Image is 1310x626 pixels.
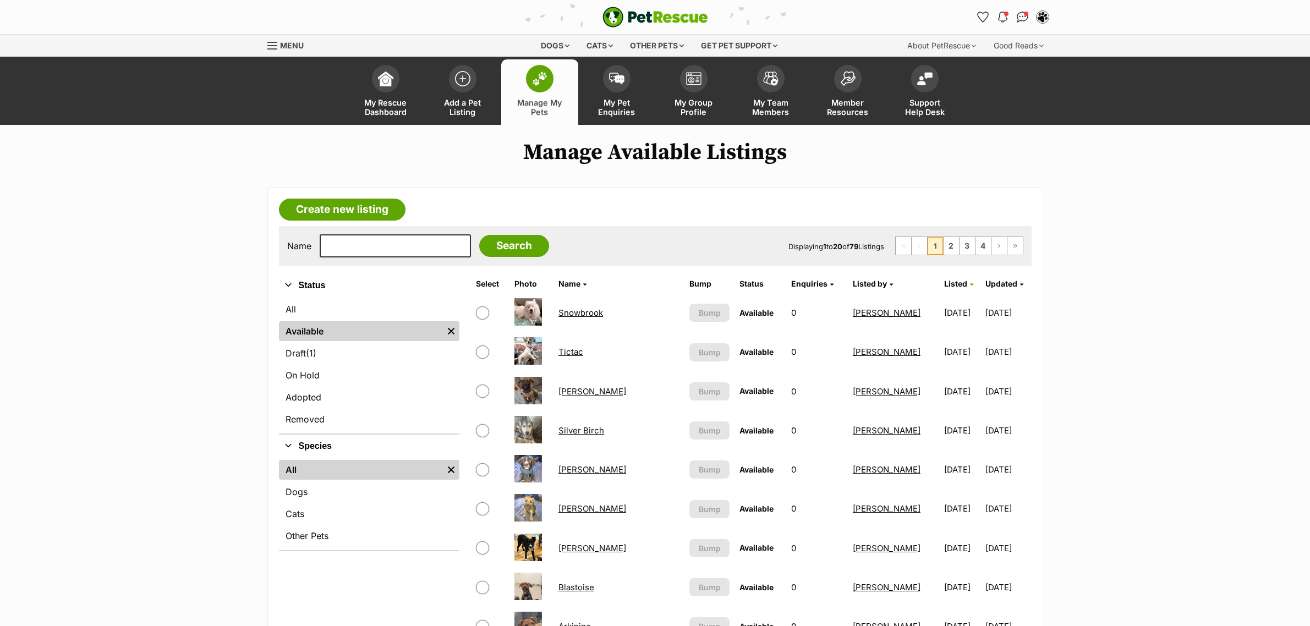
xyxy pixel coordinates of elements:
a: Adopted [279,387,459,407]
a: [PERSON_NAME] [853,307,920,318]
a: Listed by [853,279,893,288]
button: My account [1034,8,1051,26]
a: Enquiries [791,279,834,288]
nav: Pagination [895,237,1023,255]
td: 0 [787,411,847,449]
button: Notifications [994,8,1012,26]
span: Bump [699,386,721,397]
span: Manage My Pets [515,98,564,117]
button: Bump [689,421,730,440]
a: [PERSON_NAME] [853,543,920,553]
img: add-pet-listing-icon-0afa8454b4691262ce3f59096e99ab1cd57d4a30225e0717b998d2c9b9846f56.svg [455,71,470,86]
td: 0 [787,451,847,488]
span: Member Resources [823,98,873,117]
span: Previous page [912,237,927,255]
td: [DATE] [985,294,1030,332]
img: member-resources-icon-8e73f808a243e03378d46382f2149f9095a855e16c252ad45f914b54edf8863c.svg [840,71,856,86]
span: Add a Pet Listing [438,98,487,117]
td: 0 [787,490,847,528]
a: Name [558,279,587,288]
th: Select [472,275,509,293]
span: First page [896,237,911,255]
a: All [279,460,443,480]
span: Bump [699,307,721,319]
a: Tictac [558,347,583,357]
strong: 1 [823,242,826,251]
a: Listed [944,279,973,288]
strong: 20 [833,242,842,251]
button: Bump [689,382,730,400]
td: [DATE] [940,529,984,567]
span: Bump [699,347,721,358]
button: Bump [689,539,730,557]
button: Bump [689,578,730,596]
button: Bump [689,460,730,479]
th: Photo [510,275,553,293]
button: Species [279,439,459,453]
a: [PERSON_NAME] [853,464,920,475]
img: team-members-icon-5396bd8760b3fe7c0b43da4ab00e1e3bb1a5d9ba89233759b79545d2d3fc5d0d.svg [763,72,779,86]
a: [PERSON_NAME] [558,386,626,397]
a: PetRescue [602,7,708,28]
a: Next page [991,237,1007,255]
a: Snowbrook [558,307,603,318]
td: [DATE] [940,294,984,332]
td: [DATE] [985,451,1030,488]
span: My Group Profile [669,98,719,117]
a: Create new listing [279,199,405,221]
a: Other Pets [279,526,459,546]
span: My Rescue Dashboard [361,98,410,117]
strong: 79 [849,242,858,251]
a: My Team Members [732,59,809,125]
span: Available [739,308,774,317]
button: Bump [689,500,730,518]
span: Available [739,504,774,513]
a: Silver Birch [558,425,604,436]
a: [PERSON_NAME] [558,503,626,514]
td: [DATE] [985,372,1030,410]
span: Name [558,279,580,288]
button: Bump [689,343,730,361]
span: Available [739,347,774,356]
a: Updated [985,279,1023,288]
img: logo-e224e6f780fb5917bec1dbf3a21bbac754714ae5b6737aabdf751b685950b380.svg [602,7,708,28]
span: Available [739,583,774,592]
img: pet-enquiries-icon-7e3ad2cf08bfb03b45e93fb7055b45f3efa6380592205ae92323e6603595dc1f.svg [609,73,624,85]
span: Bump [699,425,721,436]
td: [DATE] [940,333,984,371]
div: Cats [579,35,621,57]
img: chat-41dd97257d64d25036548639549fe6c8038ab92f7586957e7f3b1b290dea8141.svg [1017,12,1028,23]
span: Listed [944,279,967,288]
span: Bump [699,464,721,475]
a: Favourites [974,8,992,26]
td: 0 [787,333,847,371]
img: Lynda Smith profile pic [1037,12,1048,23]
td: 0 [787,372,847,410]
span: My Pet Enquiries [592,98,642,117]
a: Draft [279,343,459,363]
a: On Hold [279,365,459,385]
span: Available [739,465,774,474]
a: Add a Pet Listing [424,59,501,125]
a: Conversations [1014,8,1032,26]
div: Status [279,297,459,433]
td: [DATE] [985,411,1030,449]
a: [PERSON_NAME] [853,503,920,514]
a: Cats [279,504,459,524]
span: (1) [306,347,316,360]
span: Bump [699,581,721,593]
span: Available [739,543,774,552]
div: Other pets [622,35,692,57]
span: My Team Members [746,98,796,117]
button: Status [279,278,459,293]
span: translation missing: en.admin.listings.index.attributes.enquiries [791,279,827,288]
td: [DATE] [985,490,1030,528]
label: Name [287,241,311,251]
td: [DATE] [940,568,984,606]
a: Remove filter [443,460,459,480]
a: Support Help Desk [886,59,963,125]
button: Bump [689,304,730,322]
span: Bump [699,503,721,515]
a: Page 4 [975,237,991,255]
a: My Pet Enquiries [578,59,655,125]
